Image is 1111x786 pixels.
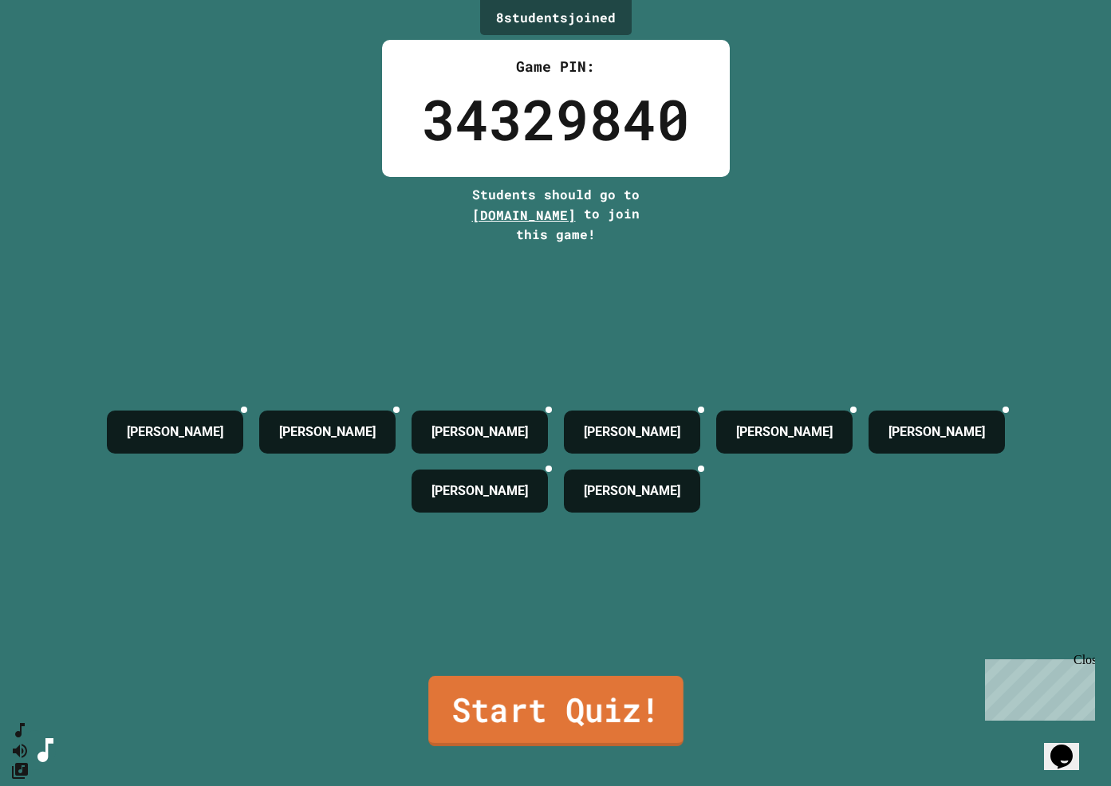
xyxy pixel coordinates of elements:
h4: [PERSON_NAME] [584,422,680,442]
iframe: chat widget [1044,722,1095,770]
a: Start Quiz! [428,676,684,746]
button: Mute music [10,741,30,760]
button: Change Music [10,760,30,780]
div: Game PIN: [422,56,690,77]
div: Students should go to to join this game! [456,185,656,244]
div: Chat with us now!Close [6,6,110,101]
h4: [PERSON_NAME] [584,481,680,501]
span: [DOMAIN_NAME] [472,206,576,223]
h4: [PERSON_NAME] [431,481,528,501]
button: SpeedDial basic example [10,721,30,741]
iframe: chat widget [979,653,1095,721]
h4: [PERSON_NAME] [127,422,223,442]
h4: [PERSON_NAME] [888,422,985,442]
h4: [PERSON_NAME] [279,422,376,442]
h4: [PERSON_NAME] [736,422,833,442]
div: 34329840 [422,77,690,161]
h4: [PERSON_NAME] [431,422,528,442]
